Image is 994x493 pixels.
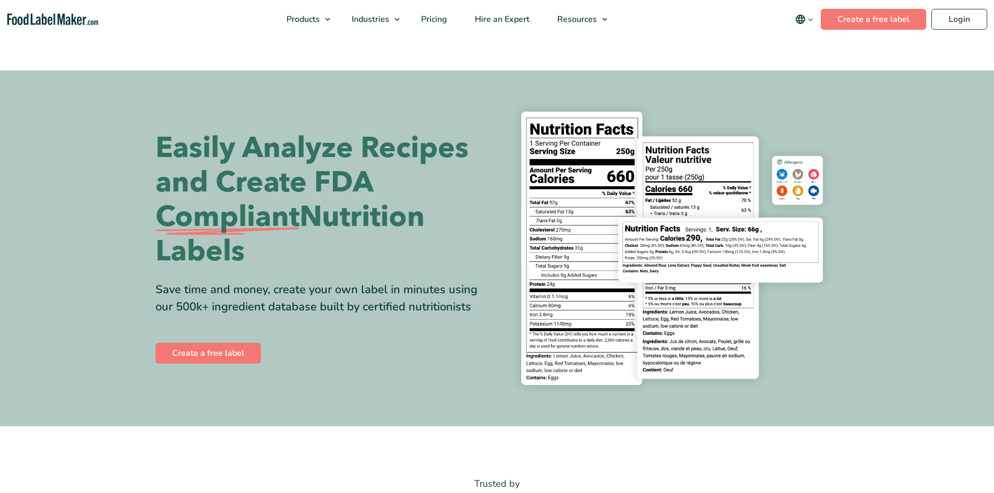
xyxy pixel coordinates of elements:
[821,9,926,30] a: Create a free label
[155,281,489,316] div: Save time and money, create your own label in minutes using our 500k+ ingredient database built b...
[155,476,839,491] p: Trusted by
[349,14,390,25] span: Industries
[931,9,987,30] a: Login
[554,14,598,25] span: Resources
[155,343,261,364] a: Create a free label
[418,14,448,25] span: Pricing
[155,200,300,234] span: Compliant
[155,131,489,269] h1: Easily Analyze Recipes and Create FDA Nutrition Labels
[283,14,321,25] span: Products
[472,14,531,25] span: Hire an Expert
